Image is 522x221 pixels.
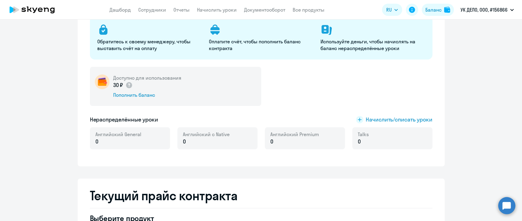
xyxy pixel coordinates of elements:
span: Английский Premium [270,131,319,138]
span: 0 [183,138,186,146]
p: Оплатите счёт, чтобы пополнить баланс контракта [209,38,313,52]
h2: Текущий прайс контракта [90,188,432,203]
p: Обратитесь к своему менеджеру, чтобы выставить счёт на оплату [97,38,202,52]
span: Английский с Native [183,131,230,138]
span: 0 [358,138,361,146]
a: Отчеты [173,7,190,13]
a: Документооборот [244,7,285,13]
a: Все продукты [293,7,324,13]
a: Начислить уроки [197,7,237,13]
div: Баланс [425,6,442,13]
button: УК ДЕЛО, ООО, #156866 [457,2,517,17]
span: Talks [358,131,369,138]
p: 30 ₽ [113,81,133,89]
button: Балансbalance [422,4,454,16]
a: Сотрудники [138,7,166,13]
a: Дашборд [109,7,131,13]
div: Пополнить баланс [113,92,181,98]
span: 0 [270,138,273,146]
p: Используйте деньги, чтобы начислять на баланс нераспределённые уроки [320,38,425,52]
img: wallet-circle.png [95,74,109,89]
img: balance [444,7,450,13]
h5: Нераспределённые уроки [90,116,158,124]
h5: Доступно для использования [113,74,181,81]
button: RU [382,4,402,16]
span: Начислить/списать уроки [366,116,432,124]
span: Английский General [95,131,141,138]
span: RU [386,6,392,13]
span: 0 [95,138,98,146]
p: УК ДЕЛО, ООО, #156866 [461,6,508,13]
